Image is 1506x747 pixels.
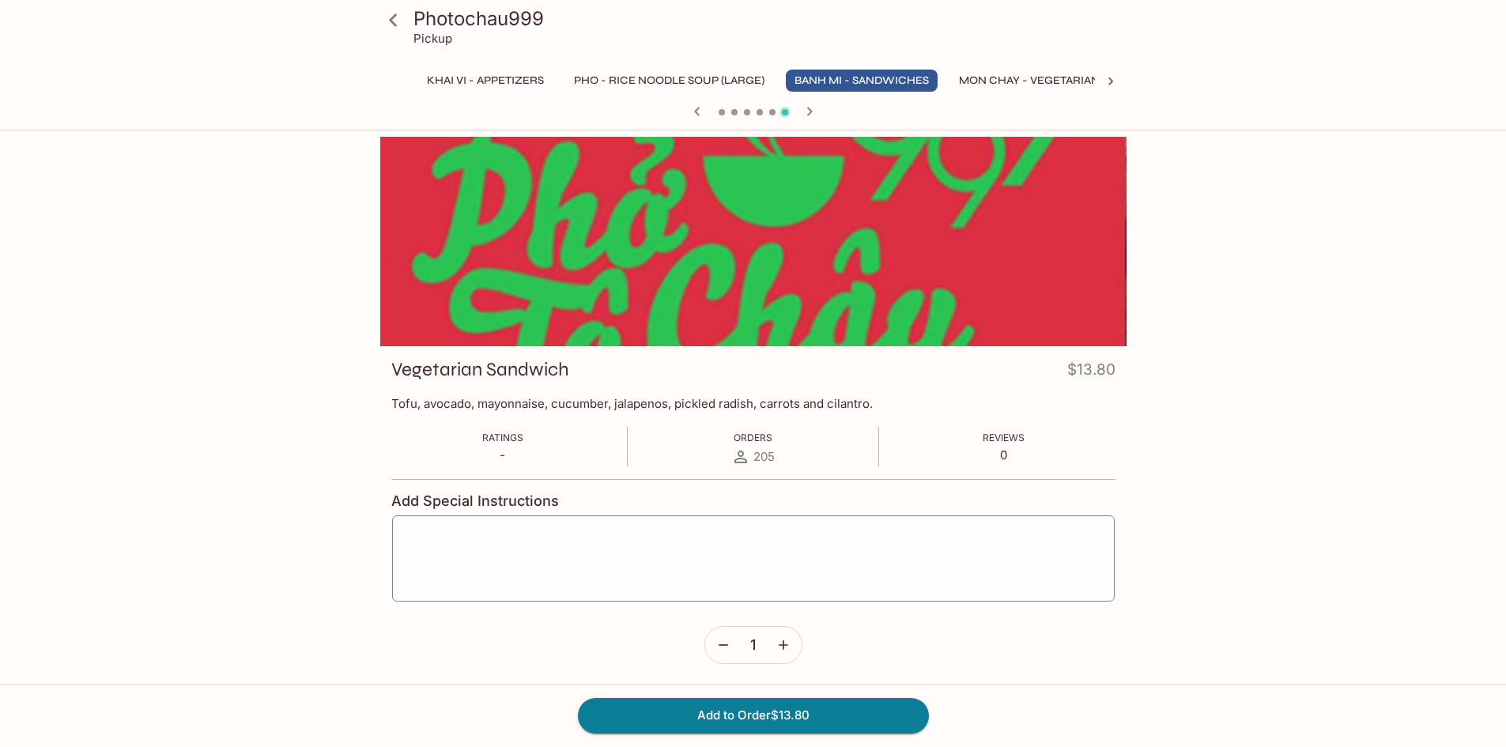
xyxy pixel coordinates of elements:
[391,492,1115,510] h4: Add Special Instructions
[786,70,938,92] button: Banh Mi - Sandwiches
[482,432,523,443] span: Ratings
[983,432,1025,443] span: Reviews
[983,447,1025,462] p: 0
[1067,357,1115,388] h4: $13.80
[950,70,1161,92] button: Mon Chay - Vegetarian Entrees
[734,432,772,443] span: Orders
[753,449,775,464] span: 205
[391,357,569,382] h3: Vegetarian Sandwich
[750,636,756,654] span: 1
[413,31,452,46] p: Pickup
[391,396,1115,411] p: Tofu, avocado, mayonnaise, cucumber, jalapenos, pickled radish, carrots and cilantro.
[413,6,1120,31] h3: Photochau999
[578,698,929,733] button: Add to Order$13.80
[418,70,553,92] button: Khai Vi - Appetizers
[482,447,523,462] p: -
[565,70,773,92] button: Pho - Rice Noodle Soup (Large)
[380,137,1127,346] div: Vegetarian Sandwich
